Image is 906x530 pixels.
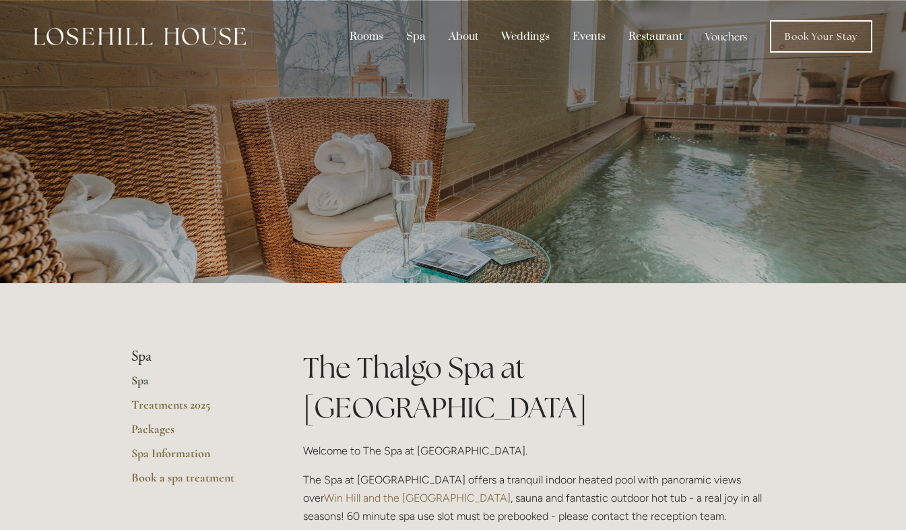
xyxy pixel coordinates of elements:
div: Rooms [339,24,393,49]
a: Packages [131,421,260,446]
div: Restaurant [618,24,692,49]
a: Book a spa treatment [131,470,260,494]
div: Events [562,24,616,49]
p: Welcome to The Spa at [GEOGRAPHIC_DATA]. [303,442,775,460]
a: Win Hill and the [GEOGRAPHIC_DATA] [324,492,511,504]
div: Spa [396,24,436,49]
li: Spa [131,348,260,365]
a: Vouchers [695,24,758,49]
a: Spa Information [131,446,260,470]
a: Book Your Stay [770,20,872,53]
a: Treatments 2025 [131,397,260,421]
div: About [439,24,488,49]
h1: The Thalgo Spa at [GEOGRAPHIC_DATA] [303,348,775,428]
img: Losehill House [34,28,246,45]
div: Weddings [491,24,560,49]
a: Spa [131,373,260,397]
